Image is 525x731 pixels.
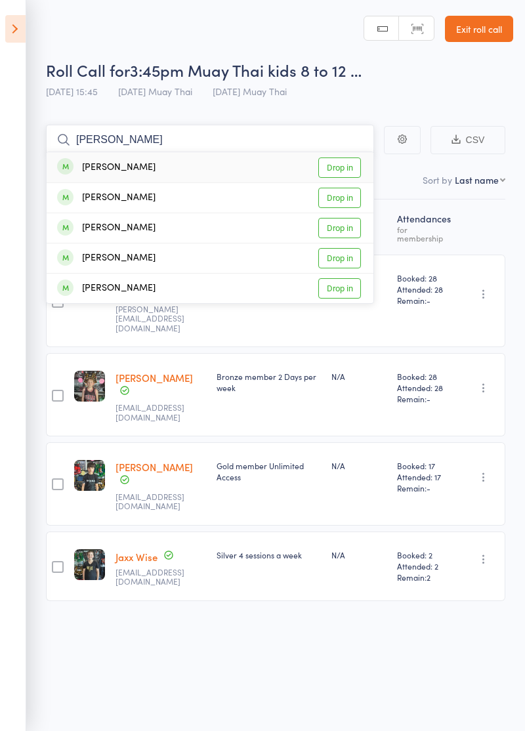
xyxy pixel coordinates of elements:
span: Booked: 17 [397,460,452,471]
span: Booked: 2 [397,549,452,560]
a: Jaxx Wise [115,550,157,564]
a: [PERSON_NAME] [115,371,193,385]
span: - [427,482,430,493]
span: Attended: 17 [397,471,452,482]
div: for membership [397,225,452,242]
span: 2 [427,572,430,583]
div: Atten­dances [392,205,457,249]
a: Exit roll call [445,16,513,42]
div: [PERSON_NAME] [57,220,156,236]
div: [PERSON_NAME] [57,190,156,205]
div: Gold member Unlimited Access [217,460,322,482]
a: Drop in [318,188,361,208]
div: [PERSON_NAME] [57,160,156,175]
div: Silver 4 sessions a week [217,549,322,560]
label: Sort by [423,173,452,186]
span: Attended: 2 [397,560,452,572]
img: image1742970923.png [74,371,105,402]
a: [PERSON_NAME] [115,460,193,474]
div: Bronze member 2 Days per week [217,371,322,393]
div: N/A [331,460,386,471]
span: Remain: [397,482,452,493]
small: Jack@gmail.com [115,403,201,422]
small: Jack@gmail.com [115,568,201,587]
span: [DATE] Muay Thai [213,85,287,98]
a: Drop in [318,157,361,178]
span: - [427,393,430,404]
span: [DATE] Muay Thai [118,85,192,98]
span: Attended: 28 [397,283,452,295]
div: Last name [455,173,499,186]
a: Drop in [318,248,361,268]
div: N/A [331,549,386,560]
input: Search by name [46,125,374,155]
span: [DATE] 15:45 [46,85,98,98]
div: [PERSON_NAME] [57,251,156,266]
span: Booked: 28 [397,371,452,382]
span: Roll Call for [46,59,130,81]
span: Booked: 28 [397,272,452,283]
small: Mitchell@gmail.com [115,304,201,333]
div: N/A [331,371,386,382]
a: Drop in [318,278,361,299]
span: Remain: [397,295,452,306]
span: Remain: [397,572,452,583]
button: CSV [430,126,505,154]
span: Attended: 28 [397,382,452,393]
small: Jack@gmail.com [115,492,201,511]
a: Drop in [318,218,361,238]
span: Remain: [397,393,452,404]
div: [PERSON_NAME] [57,281,156,296]
img: image1750919671.png [74,460,105,491]
span: 3:45pm Muay Thai kids 8 to 12 … [130,59,362,81]
span: - [427,295,430,306]
img: image1752471604.png [74,549,105,580]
